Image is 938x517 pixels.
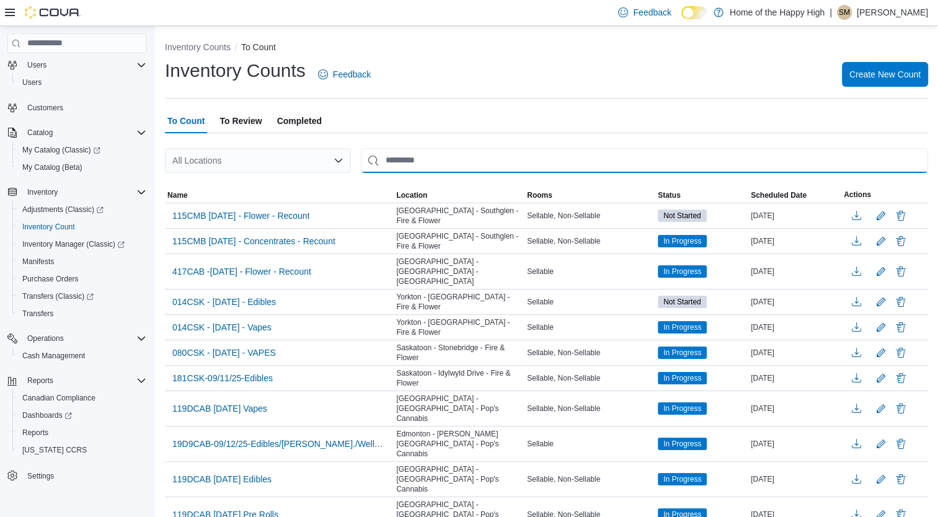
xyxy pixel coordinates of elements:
a: Users [17,75,46,90]
span: In Progress [658,473,707,485]
button: 19D9CAB-09/12/25-Edibles/[PERSON_NAME]./Wellness/Concen. - [GEOGRAPHIC_DATA] - [PERSON_NAME][GEOG... [167,435,391,453]
span: In Progress [663,474,701,485]
span: In Progress [658,372,707,384]
button: Customers [2,99,151,117]
span: 080CSK - [DATE] - VAPES [172,347,276,359]
span: [GEOGRAPHIC_DATA] - Southglen - Fire & Flower [396,206,522,226]
button: Edit count details [874,399,888,418]
button: Reports [2,372,151,389]
button: Edit count details [874,435,888,453]
a: My Catalog (Classic) [17,143,105,157]
button: Delete [893,294,908,309]
span: Washington CCRS [17,443,146,457]
button: Inventory Counts [165,42,231,52]
span: Inventory Manager (Classic) [22,239,125,249]
span: Catalog [22,125,146,140]
div: Sellable, Non-Sellable [524,208,655,223]
span: Create New Count [849,68,921,81]
span: Operations [27,334,64,343]
span: 115CMB [DATE] - Flower - Recount [172,210,309,222]
button: 115CMB [DATE] - Concentrates - Recount [167,232,340,250]
span: Canadian Compliance [22,393,95,403]
span: Name [167,190,188,200]
button: Name [165,188,394,203]
button: Purchase Orders [12,270,151,288]
div: Sellable [524,320,655,335]
span: 181CSK-09/11/25-Edibles [172,372,273,384]
span: Manifests [22,257,54,267]
button: Create New Count [842,62,928,87]
div: Stephen MacInnis [837,5,852,20]
button: Open list of options [334,156,343,166]
span: Edmonton - [PERSON_NAME][GEOGRAPHIC_DATA] - Pop's Cannabis [396,429,522,459]
span: To Count [167,108,205,133]
span: Catalog [27,128,53,138]
span: Not Started [663,210,701,221]
button: Reports [12,424,151,441]
span: SM [839,5,850,20]
span: 115CMB [DATE] - Concentrates - Recount [172,235,335,247]
div: [DATE] [748,345,841,360]
a: Canadian Compliance [17,391,100,405]
span: Adjustments (Classic) [22,205,104,214]
span: In Progress [663,403,701,414]
span: In Progress [658,402,707,415]
button: Delete [893,208,908,223]
button: Edit count details [874,262,888,281]
a: Adjustments (Classic) [17,202,108,217]
button: Reports [22,373,58,388]
span: In Progress [663,347,701,358]
span: Settings [27,471,54,481]
button: Delete [893,371,908,386]
button: Location [394,188,524,203]
div: [DATE] [748,371,841,386]
span: 19D9CAB-09/12/25-Edibles/[PERSON_NAME]./Wellness/Concen. - [GEOGRAPHIC_DATA] - [PERSON_NAME][GEOG... [172,438,386,450]
span: In Progress [663,322,701,333]
div: [DATE] [748,320,841,335]
button: Users [12,74,151,91]
span: Feedback [633,6,671,19]
span: In Progress [658,265,707,278]
button: Inventory [22,185,63,200]
button: 181CSK-09/11/25-Edibles [167,369,278,387]
div: Sellable [524,264,655,279]
span: Saskatoon - Stonebridge - Fire & Flower [396,343,522,363]
span: Reports [27,376,53,386]
button: Users [2,56,151,74]
div: Sellable, Non-Sellable [524,345,655,360]
div: [DATE] [748,472,841,487]
a: My Catalog (Beta) [17,160,87,175]
span: 119DCAB [DATE] Vapes [172,402,267,415]
button: 417CAB -[DATE] - Flower - Recount [167,262,316,281]
a: Cash Management [17,348,90,363]
span: In Progress [658,438,707,450]
span: Transfers [22,309,53,319]
span: Customers [22,100,146,115]
button: Delete [893,234,908,249]
button: Status [655,188,748,203]
span: My Catalog (Classic) [22,145,100,155]
button: Catalog [22,125,58,140]
a: Inventory Manager (Classic) [17,237,130,252]
button: Catalog [2,124,151,141]
button: 080CSK - [DATE] - VAPES [167,343,281,362]
a: Manifests [17,254,59,269]
button: 014CSK - [DATE] - Vapes [167,318,277,337]
button: Delete [893,436,908,451]
button: 119DCAB [DATE] Edibles [167,470,277,488]
a: Feedback [313,62,376,87]
div: [DATE] [748,401,841,416]
p: Home of the Happy High [730,5,825,20]
span: Users [17,75,146,90]
button: Delete [893,472,908,487]
div: Sellable, Non-Sellable [524,371,655,386]
span: Saskatoon - Idylwyld Drive - Fire & Flower [396,368,522,388]
span: Users [22,77,42,87]
span: My Catalog (Beta) [17,160,146,175]
h1: Inventory Counts [165,58,306,83]
span: Inventory Count [22,222,75,232]
button: Operations [22,331,69,346]
p: [PERSON_NAME] [857,5,928,20]
span: Not Started [663,296,701,307]
span: Users [22,58,146,73]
